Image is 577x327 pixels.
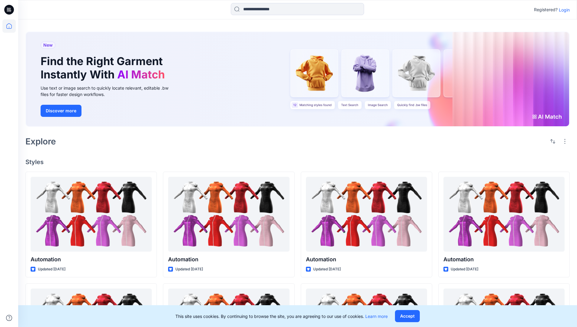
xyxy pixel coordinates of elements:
[313,266,341,272] p: Updated [DATE]
[25,137,56,146] h2: Explore
[395,310,420,322] button: Accept
[38,266,65,272] p: Updated [DATE]
[175,266,203,272] p: Updated [DATE]
[43,41,53,49] span: New
[168,177,289,252] a: Automation
[306,177,427,252] a: Automation
[168,255,289,264] p: Automation
[443,255,565,264] p: Automation
[117,68,165,81] span: AI Match
[306,255,427,264] p: Automation
[443,177,565,252] a: Automation
[31,255,152,264] p: Automation
[41,85,177,97] div: Use text or image search to quickly locate relevant, editable .bw files for faster design workflows.
[41,105,81,117] button: Discover more
[25,158,570,166] h4: Styles
[451,266,478,272] p: Updated [DATE]
[175,313,388,319] p: This site uses cookies. By continuing to browse the site, you are agreeing to our use of cookies.
[534,6,558,13] p: Registered?
[365,314,388,319] a: Learn more
[41,55,168,81] h1: Find the Right Garment Instantly With
[559,7,570,13] p: Login
[31,177,152,252] a: Automation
